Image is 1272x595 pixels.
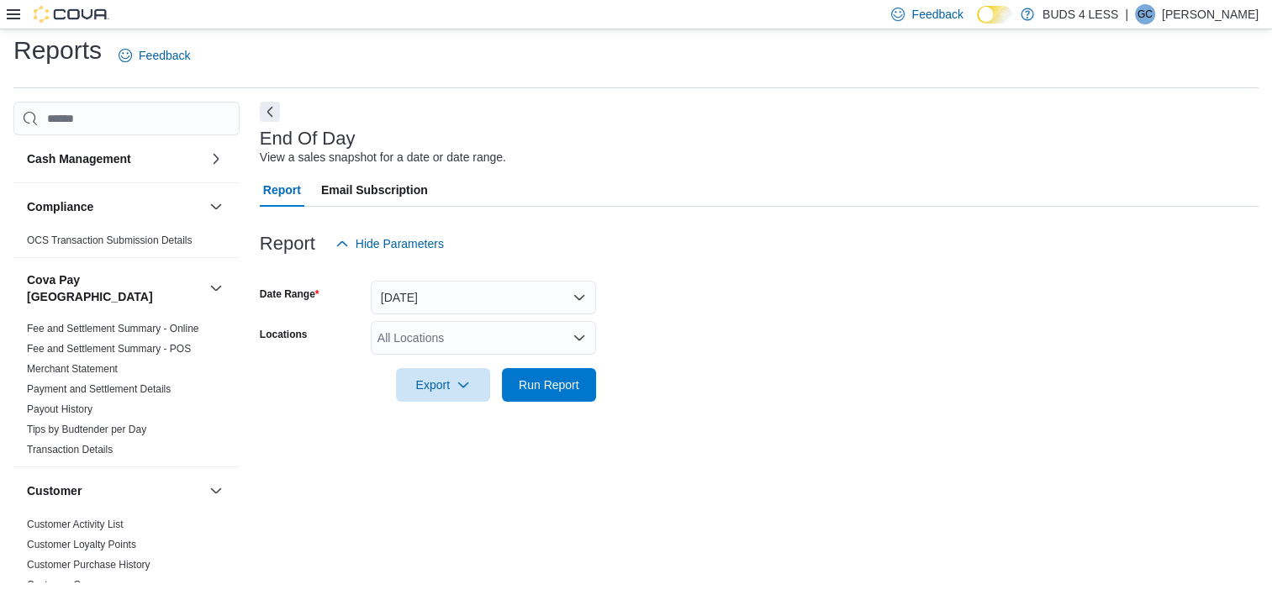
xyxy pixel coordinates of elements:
[1125,4,1128,24] p: |
[263,173,301,207] span: Report
[573,331,586,345] button: Open list of options
[260,234,315,254] h3: Report
[27,482,82,499] h3: Customer
[27,234,193,247] span: OCS Transaction Submission Details
[27,539,136,550] a: Customer Loyalty Points
[206,278,226,298] button: Cova Pay [GEOGRAPHIC_DATA]
[13,230,240,257] div: Compliance
[27,518,124,531] span: Customer Activity List
[27,578,103,592] span: Customer Queue
[329,227,451,261] button: Hide Parameters
[112,39,197,72] a: Feedback
[27,234,193,246] a: OCS Transaction Submission Details
[27,443,113,456] span: Transaction Details
[27,482,203,499] button: Customer
[27,558,150,571] span: Customer Purchase History
[13,34,102,67] h1: Reports
[502,368,596,402] button: Run Report
[260,328,308,341] label: Locations
[27,362,118,376] span: Merchant Statement
[396,368,490,402] button: Export
[27,424,146,435] a: Tips by Budtender per Day
[139,47,190,64] span: Feedback
[13,319,240,466] div: Cova Pay [GEOGRAPHIC_DATA]
[27,403,92,416] span: Payout History
[260,102,280,122] button: Next
[27,519,124,530] a: Customer Activity List
[27,271,203,305] button: Cova Pay [GEOGRAPHIC_DATA]
[260,149,506,166] div: View a sales snapshot for a date or date range.
[206,197,226,217] button: Compliance
[27,363,118,375] a: Merchant Statement
[260,129,356,149] h3: End Of Day
[27,444,113,455] a: Transaction Details
[1042,4,1118,24] p: BUDS 4 LESS
[911,6,963,23] span: Feedback
[1135,4,1155,24] div: Gavin Crump
[1137,4,1153,24] span: GC
[206,149,226,169] button: Cash Management
[260,287,319,301] label: Date Range
[27,559,150,571] a: Customer Purchase History
[27,150,131,167] h3: Cash Management
[206,481,226,501] button: Customer
[27,538,136,551] span: Customer Loyalty Points
[34,6,109,23] img: Cova
[27,342,191,355] span: Fee and Settlement Summary - POS
[27,322,199,335] span: Fee and Settlement Summary - Online
[977,6,1012,24] input: Dark Mode
[27,403,92,415] a: Payout History
[27,343,191,355] a: Fee and Settlement Summary - POS
[406,368,480,402] span: Export
[519,376,579,393] span: Run Report
[27,323,199,334] a: Fee and Settlement Summary - Online
[27,383,171,395] a: Payment and Settlement Details
[1162,4,1259,24] p: [PERSON_NAME]
[27,579,103,591] a: Customer Queue
[27,150,203,167] button: Cash Management
[356,235,444,252] span: Hide Parameters
[27,423,146,436] span: Tips by Budtender per Day
[27,198,93,215] h3: Compliance
[371,281,596,314] button: [DATE]
[27,382,171,396] span: Payment and Settlement Details
[321,173,428,207] span: Email Subscription
[27,198,203,215] button: Compliance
